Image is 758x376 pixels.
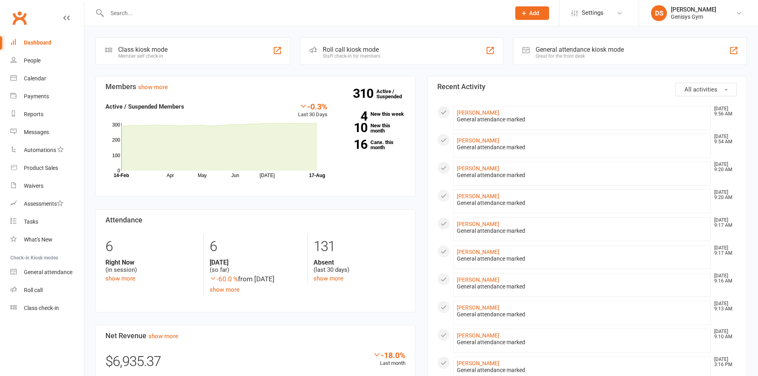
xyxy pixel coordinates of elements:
div: [PERSON_NAME] [671,6,716,13]
a: show more [105,275,135,282]
div: Staff check-in for members [323,53,380,59]
div: Waivers [24,183,43,189]
strong: Active / Suspended Members [105,103,184,110]
strong: Absent [314,259,405,266]
a: 4New this week [339,111,405,117]
span: Settings [582,4,604,22]
div: DS [651,5,667,21]
div: What's New [24,236,53,243]
div: from [DATE] [210,274,301,284]
strong: 16 [339,138,367,150]
a: 310Active / Suspended [376,83,411,105]
div: Payments [24,93,49,99]
a: Payments [10,88,84,105]
time: [DATE] 9:10 AM [710,329,737,339]
div: Calendar [24,75,46,82]
a: [PERSON_NAME] [457,360,499,366]
a: Clubworx [10,8,29,28]
strong: 4 [339,110,367,122]
div: General attendance marked [457,200,707,207]
time: [DATE] 9:17 AM [710,218,737,228]
a: Reports [10,105,84,123]
div: Great for the front desk [536,53,624,59]
div: Member self check-in [118,53,168,59]
div: -0.3% [298,102,327,111]
input: Search... [105,8,505,19]
a: [PERSON_NAME] [457,332,499,339]
a: 16Canx. this month [339,140,405,150]
div: General attendance marked [457,228,707,234]
div: General attendance marked [457,367,707,374]
time: [DATE] 9:20 AM [710,162,737,172]
div: Class kiosk mode [118,46,168,53]
div: Roll call [24,287,43,293]
time: [DATE] 9:17 AM [710,245,737,256]
div: 6 [210,235,301,259]
div: Tasks [24,218,38,225]
div: (last 30 days) [314,259,405,274]
h3: Recent Activity [437,83,737,91]
time: [DATE] 3:16 PM [710,357,737,367]
a: People [10,52,84,70]
a: [PERSON_NAME] [457,277,499,283]
h3: Net Revenue [105,332,405,340]
strong: [DATE] [210,259,301,266]
a: show more [210,286,240,293]
div: General attendance marked [457,339,707,346]
div: Roll call kiosk mode [323,46,380,53]
a: [PERSON_NAME] [457,193,499,199]
a: 10New this month [339,123,405,133]
strong: Right Now [105,259,197,266]
div: General attendance marked [457,172,707,179]
div: 6 [105,235,197,259]
div: General attendance marked [457,255,707,262]
button: All activities [675,83,737,96]
div: -18.0% [373,351,405,359]
div: General attendance kiosk mode [536,46,624,53]
div: People [24,57,41,64]
a: Class kiosk mode [10,299,84,317]
a: [PERSON_NAME] [457,304,499,311]
strong: 310 [353,88,376,99]
h3: Members [105,83,405,91]
a: Calendar [10,70,84,88]
div: General attendance [24,269,72,275]
time: [DATE] 9:56 AM [710,106,737,117]
a: Roll call [10,281,84,299]
div: Last 30 Days [298,102,327,119]
a: [PERSON_NAME] [457,137,499,144]
div: Product Sales [24,165,58,171]
a: Dashboard [10,34,84,52]
a: Tasks [10,213,84,231]
span: Add [529,10,539,16]
span: -60.0 % [210,275,238,283]
a: Assessments [10,195,84,213]
strong: 10 [339,122,367,134]
div: Class check-in [24,305,59,311]
div: General attendance marked [457,116,707,123]
a: Messages [10,123,84,141]
time: [DATE] 9:54 AM [710,134,737,144]
a: Waivers [10,177,84,195]
a: show more [148,333,178,340]
time: [DATE] 9:13 AM [710,301,737,312]
div: (so far) [210,259,301,274]
div: Automations [24,147,56,153]
time: [DATE] 9:20 AM [710,190,737,200]
div: (in session) [105,259,197,274]
a: show more [138,84,168,91]
div: Genisys Gym [671,13,716,20]
div: Reports [24,111,43,117]
a: [PERSON_NAME] [457,221,499,227]
time: [DATE] 9:16 AM [710,273,737,284]
div: Messages [24,129,49,135]
a: [PERSON_NAME] [457,109,499,116]
button: Add [515,6,549,20]
div: 131 [314,235,405,259]
a: [PERSON_NAME] [457,249,499,255]
div: General attendance marked [457,311,707,318]
div: General attendance marked [457,283,707,290]
a: [PERSON_NAME] [457,165,499,171]
a: What's New [10,231,84,249]
a: Automations [10,141,84,159]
